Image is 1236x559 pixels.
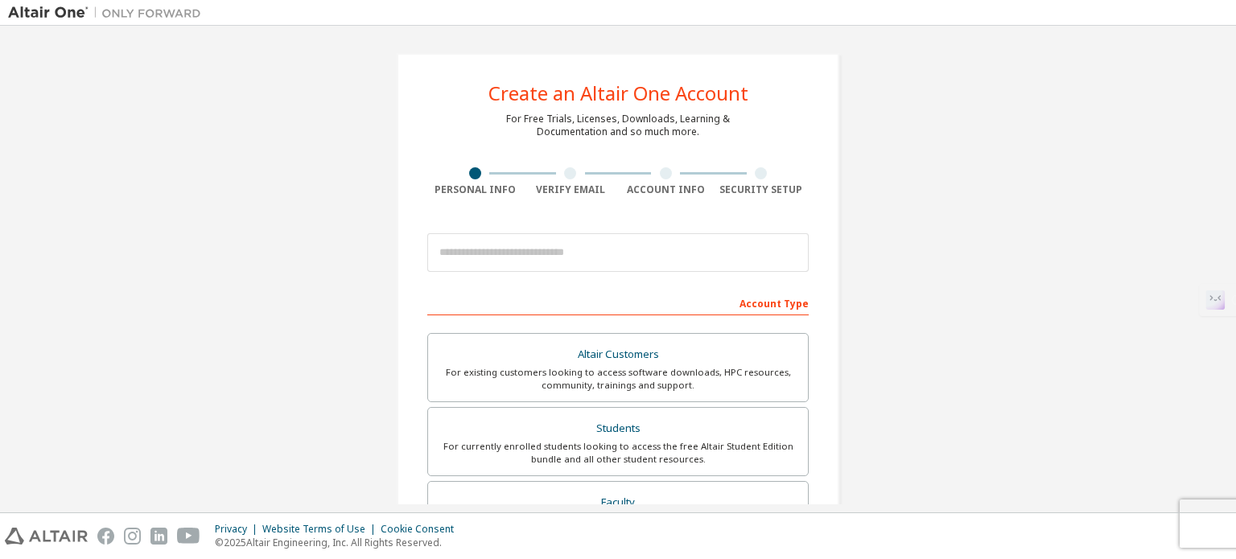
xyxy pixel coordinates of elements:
[438,491,798,514] div: Faculty
[97,528,114,545] img: facebook.svg
[438,366,798,392] div: For existing customers looking to access software downloads, HPC resources, community, trainings ...
[438,417,798,440] div: Students
[488,84,748,103] div: Create an Altair One Account
[150,528,167,545] img: linkedin.svg
[618,183,714,196] div: Account Info
[438,440,798,466] div: For currently enrolled students looking to access the free Altair Student Edition bundle and all ...
[262,523,381,536] div: Website Terms of Use
[5,528,88,545] img: altair_logo.svg
[427,183,523,196] div: Personal Info
[427,290,809,315] div: Account Type
[124,528,141,545] img: instagram.svg
[177,528,200,545] img: youtube.svg
[381,523,463,536] div: Cookie Consent
[215,523,262,536] div: Privacy
[506,113,730,138] div: For Free Trials, Licenses, Downloads, Learning & Documentation and so much more.
[438,343,798,366] div: Altair Customers
[714,183,810,196] div: Security Setup
[523,183,619,196] div: Verify Email
[215,536,463,549] p: © 2025 Altair Engineering, Inc. All Rights Reserved.
[8,5,209,21] img: Altair One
